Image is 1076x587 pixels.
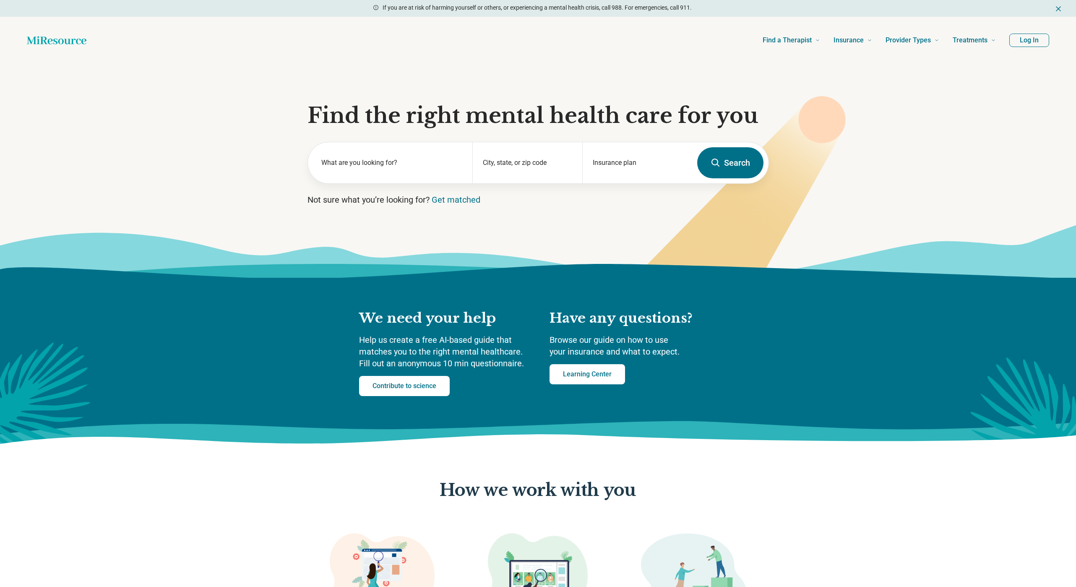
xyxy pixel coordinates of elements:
a: Find a Therapist [763,23,820,57]
a: Treatments [953,23,996,57]
a: Contribute to science [359,376,450,396]
h2: We need your help [359,310,533,327]
p: How we work with you [440,481,636,500]
a: Learning Center [550,364,625,384]
p: Help us create a free AI-based guide that matches you to the right mental healthcare. Fill out an... [359,334,533,369]
p: Browse our guide on how to use your insurance and what to expect. [550,334,717,357]
a: Provider Types [886,23,939,57]
button: Log In [1009,34,1049,47]
span: Provider Types [886,34,931,46]
button: Dismiss [1054,3,1063,13]
a: Insurance [834,23,872,57]
label: What are you looking for? [321,158,463,168]
p: Not sure what you’re looking for? [307,194,769,206]
button: Search [697,147,763,178]
a: Home page [27,32,86,49]
h1: Find the right mental health care for you [307,103,769,128]
p: If you are at risk of harming yourself or others, or experiencing a mental health crisis, call 98... [383,3,692,12]
h2: Have any questions? [550,310,717,327]
span: Insurance [834,34,864,46]
a: Get matched [432,195,480,205]
span: Find a Therapist [763,34,812,46]
span: Treatments [953,34,987,46]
